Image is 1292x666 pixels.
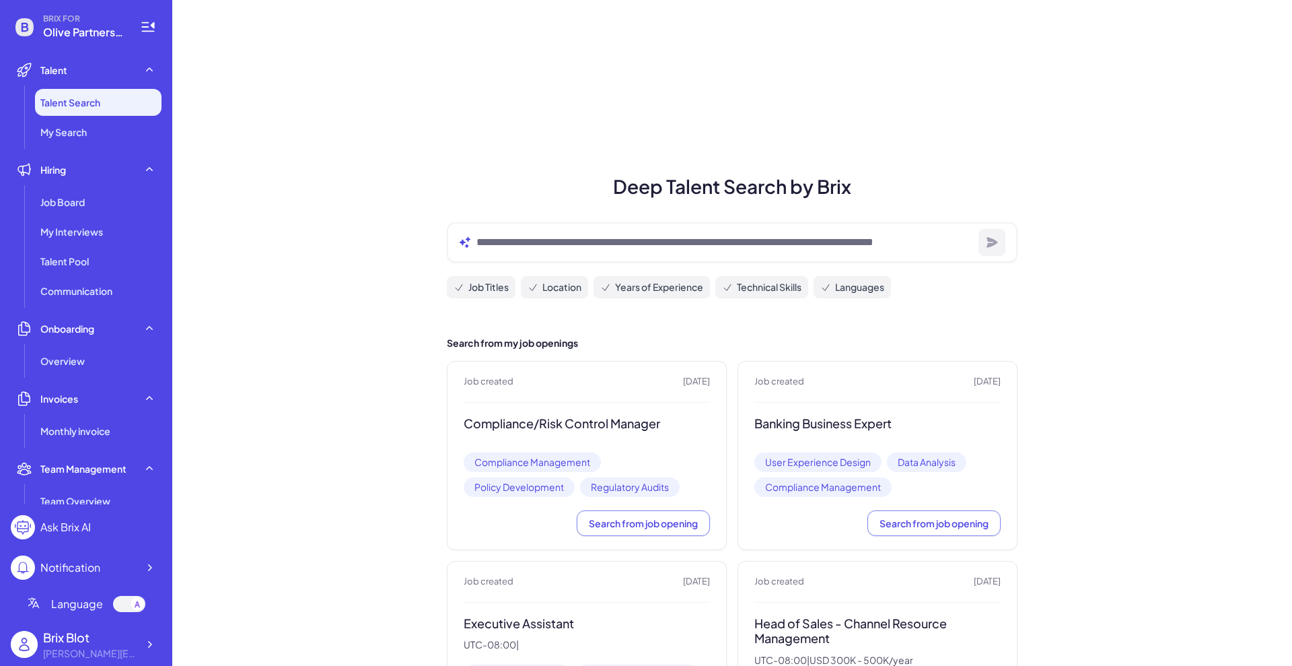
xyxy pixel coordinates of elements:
span: Search from job opening [880,517,989,529]
span: Job created [754,575,804,589]
h3: Head of Sales - Channel Resource Management [754,616,1001,646]
span: Job created [464,575,513,589]
span: Talent Pool [40,255,89,268]
span: Languages [835,280,884,294]
span: Talent Search [40,96,100,109]
span: Language [51,596,103,612]
div: blake@joinbrix.com [43,646,137,661]
span: [DATE] [683,575,710,589]
span: Invoices [40,392,78,405]
div: Brix Blot [43,628,137,646]
div: Ask Brix AI [40,519,91,535]
p: UTC-08:00 | [464,639,710,651]
span: My Interviews [40,225,103,238]
span: Search from job opening [589,517,698,529]
span: [DATE] [683,375,710,389]
span: Job created [464,375,513,389]
span: Job Board [40,195,85,209]
img: user_logo.png [11,631,38,658]
span: Overview [40,354,85,368]
span: [DATE] [974,375,1001,389]
button: Search from job opening [577,510,710,536]
span: Team Overview [40,494,110,508]
span: Olive Partners Management [43,24,124,40]
h3: Executive Assistant [464,616,710,632]
span: BRIX FOR [43,13,124,24]
span: Data Analysis [887,453,966,472]
span: Compliance Management [464,453,601,472]
span: Compliance Management [754,477,892,497]
span: My Search [40,125,87,139]
span: Job Titles [468,280,509,294]
h1: Deep Talent Search by Brix [431,172,1034,201]
span: Years of Experience [615,280,703,294]
h2: Search from my job openings [447,336,1017,350]
span: Regulatory Audits [580,477,680,497]
span: Policy Development [464,477,575,497]
span: Communication [40,284,112,298]
span: Onboarding [40,322,94,335]
span: Talent [40,63,67,77]
span: Technical Skills [737,280,801,294]
div: Notification [40,560,100,576]
span: Job created [754,375,804,389]
button: Search from job opening [867,510,1001,536]
span: Hiring [40,163,66,176]
span: Team Management [40,462,127,475]
h3: Compliance/Risk Control Manager [464,416,710,432]
span: User Experience Design [754,453,882,472]
h3: Banking Business Expert [754,416,1001,432]
span: Location [542,280,581,294]
span: Monthly invoice [40,424,110,438]
span: [DATE] [974,575,1001,589]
